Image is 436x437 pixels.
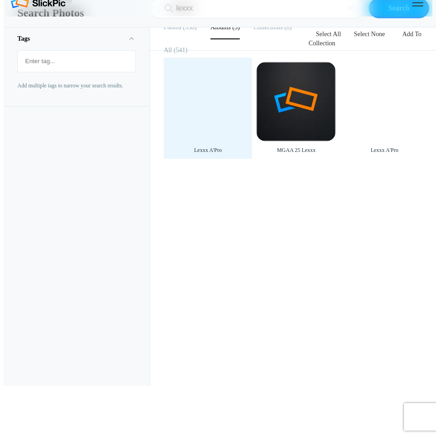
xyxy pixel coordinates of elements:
[17,81,136,90] p: Add multiple tags to narrow your search results.
[348,31,390,38] a: Select None
[231,24,240,31] span: 3
[345,146,424,154] div: Lexxx A'Pro
[181,24,197,31] span: 538
[17,35,30,42] b: Tags
[22,53,131,70] input: Enter tag...
[164,47,172,54] b: All
[168,146,248,154] div: Lexxx A'Pro
[210,24,231,31] b: Albums
[172,47,188,54] span: 541
[164,24,181,31] b: Photos
[257,146,336,154] div: MGAA 25 Lexxx
[18,51,135,72] mat-chip-list: Fruit selection
[311,31,347,38] a: Select All
[283,24,292,31] span: 0
[253,24,283,31] b: Collections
